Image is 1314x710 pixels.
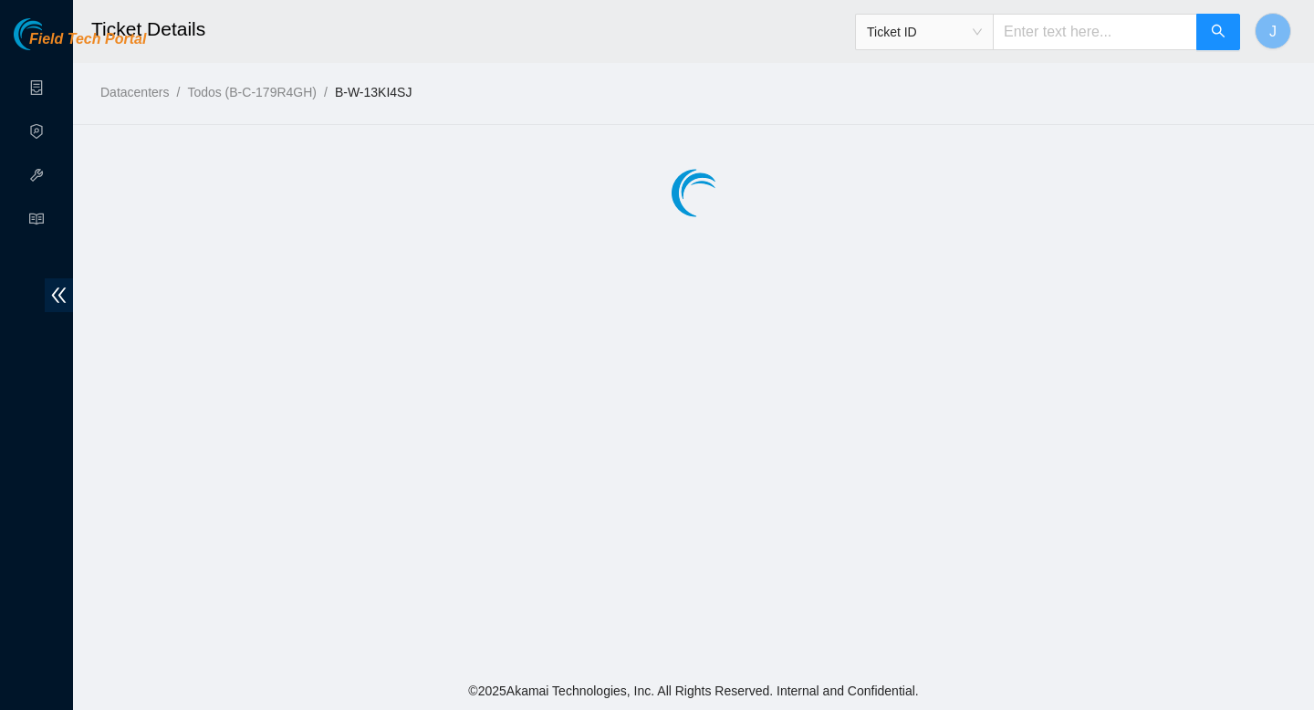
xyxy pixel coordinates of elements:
[324,85,328,99] span: /
[14,33,146,57] a: Akamai TechnologiesField Tech Portal
[100,85,169,99] a: Datacenters
[29,31,146,48] span: Field Tech Portal
[335,85,412,99] a: B-W-13KI4SJ
[1196,14,1240,50] button: search
[1211,24,1225,41] span: search
[14,18,92,50] img: Akamai Technologies
[1255,13,1291,49] button: J
[867,18,982,46] span: Ticket ID
[1269,20,1277,43] span: J
[187,85,317,99] a: Todos (B-C-179R4GH)
[29,204,44,240] span: read
[176,85,180,99] span: /
[73,672,1314,710] footer: © 2025 Akamai Technologies, Inc. All Rights Reserved. Internal and Confidential.
[993,14,1197,50] input: Enter text here...
[45,278,73,312] span: double-left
